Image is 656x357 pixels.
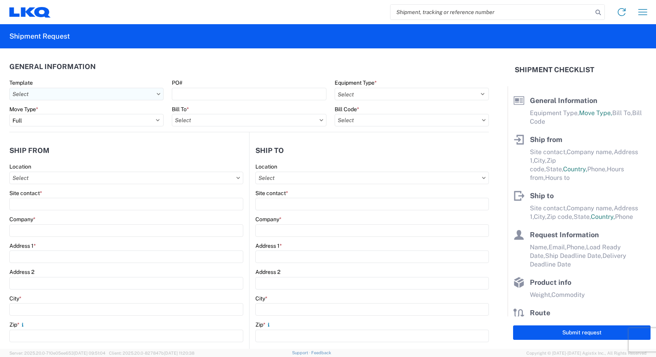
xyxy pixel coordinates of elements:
button: Submit request [513,325,651,340]
span: Product info [530,278,571,286]
a: Support [292,350,312,355]
span: Company name, [567,148,614,156]
span: City, [534,213,547,220]
span: Country, [563,165,587,173]
h2: Shipment Request [9,32,70,41]
label: Template [9,79,33,86]
span: Site contact, [530,148,567,156]
label: Country [130,348,152,355]
label: Address 1 [9,242,36,249]
span: General Information [530,96,597,105]
label: Move Type [9,106,38,113]
span: State, [546,165,563,173]
span: Commodity [551,291,585,298]
span: City, [534,157,547,164]
span: Email, [549,243,567,251]
label: Address 2 [9,268,34,275]
span: Phone [615,213,633,220]
span: Phone, [567,243,586,251]
label: City [255,295,267,302]
span: Name, [530,243,549,251]
span: Hours to [545,174,570,181]
span: Route [530,309,550,317]
input: Shipment, tracking or reference number [390,5,593,20]
span: Move Type, [579,109,612,117]
h2: Ship from [9,147,50,155]
span: Weight, [530,291,551,298]
label: Location [9,163,31,170]
span: Site contact, [530,204,567,212]
span: Ship to [530,192,554,200]
span: Copyright © [DATE]-[DATE] Agistix Inc., All Rights Reserved [526,350,647,357]
label: Zip [255,321,272,328]
a: Feedback [311,350,331,355]
input: Select [335,114,489,126]
span: Country, [591,213,615,220]
h2: Shipment Checklist [515,65,594,75]
label: Bill Code [335,106,359,113]
span: Equipment Type, [530,109,579,117]
span: Ship Deadline Date, [545,252,603,259]
span: Ship from [530,135,562,144]
span: Phone, [587,165,607,173]
input: Select [9,172,243,184]
span: Company name, [567,204,614,212]
label: Site contact [255,190,288,197]
input: Select [172,114,326,126]
label: Country [375,348,398,355]
label: State [255,348,271,355]
span: Request Information [530,231,599,239]
span: [DATE] 09:51:04 [74,351,105,355]
label: PO# [172,79,182,86]
span: Client: 2025.20.0-827847b [109,351,194,355]
h2: General Information [9,63,96,71]
label: Address 1 [255,242,282,249]
span: Server: 2025.20.0-710e05ee653 [9,351,105,355]
span: Zip code, [547,213,574,220]
input: Select [255,172,489,184]
span: [DATE] 11:20:38 [164,351,194,355]
label: State [9,348,25,355]
label: Bill To [172,106,189,113]
label: Location [255,163,277,170]
h2: Ship to [255,147,284,155]
label: Site contact [9,190,42,197]
span: State, [574,213,591,220]
label: Company [9,216,36,223]
label: City [9,295,21,302]
label: Equipment Type [335,79,377,86]
label: Address 2 [255,268,280,275]
span: Bill To, [612,109,632,117]
input: Select [9,88,164,100]
label: Company [255,216,282,223]
label: Zip [9,321,26,328]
